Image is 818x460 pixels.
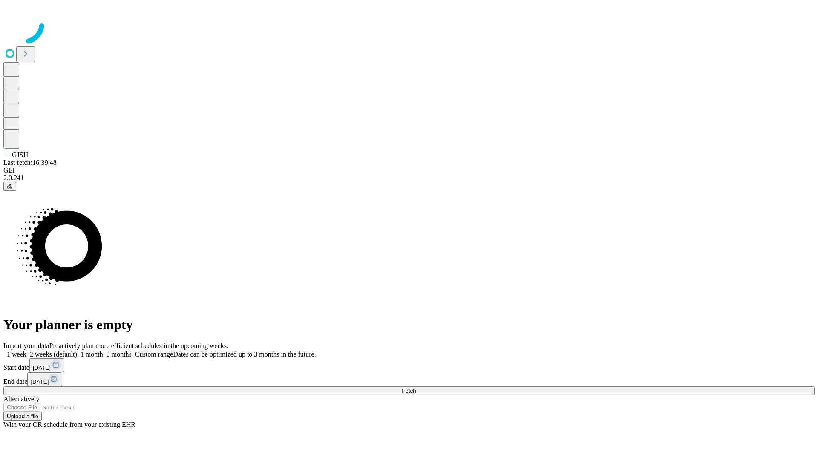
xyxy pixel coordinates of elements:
[33,365,51,371] span: [DATE]
[173,351,316,358] span: Dates can be optimized up to 3 months in the future.
[12,151,28,158] span: GJSH
[3,342,49,349] span: Import your data
[3,167,815,174] div: GEI
[81,351,103,358] span: 1 month
[30,351,77,358] span: 2 weeks (default)
[3,395,39,402] span: Alternatively
[3,182,16,191] button: @
[3,372,815,386] div: End date
[7,183,13,190] span: @
[27,372,62,386] button: [DATE]
[49,342,228,349] span: Proactively plan more efficient schedules in the upcoming weeks.
[3,317,815,333] h1: Your planner is empty
[107,351,132,358] span: 3 months
[3,159,57,166] span: Last fetch: 16:39:48
[3,174,815,182] div: 2.0.241
[3,386,815,395] button: Fetch
[135,351,173,358] span: Custom range
[3,412,42,421] button: Upload a file
[3,358,815,372] div: Start date
[402,388,416,394] span: Fetch
[31,379,49,385] span: [DATE]
[7,351,26,358] span: 1 week
[3,421,135,428] span: With your OR schedule from your existing EHR
[29,358,64,372] button: [DATE]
